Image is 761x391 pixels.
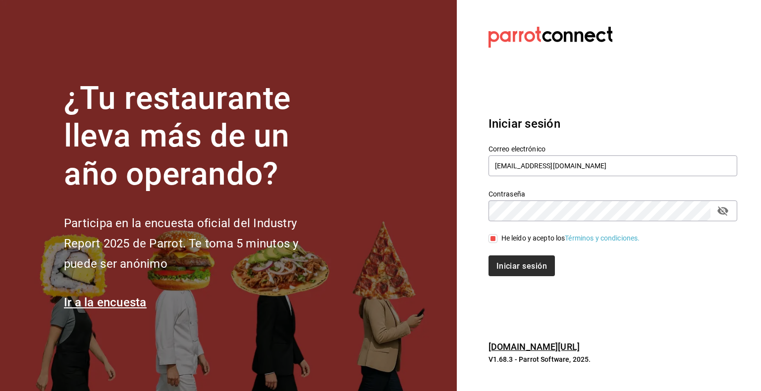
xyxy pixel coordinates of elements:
[64,216,298,271] font: Participa en la encuesta oficial del Industry Report 2025 de Parrot. Te toma 5 minutos y puede se...
[565,234,640,242] a: Términos y condiciones.
[501,234,565,242] font: He leído y acepto los
[489,190,525,197] font: Contraseña
[489,255,555,276] button: Iniciar sesión
[489,355,591,363] font: V1.68.3 - Parrot Software, 2025.
[489,117,560,131] font: Iniciar sesión
[64,80,291,193] font: ¿Tu restaurante lleva más de un año operando?
[489,155,737,176] input: Ingresa tu correo electrónico
[714,202,731,219] button: campo de contraseña
[496,261,547,271] font: Iniciar sesión
[489,342,580,352] a: [DOMAIN_NAME][URL]
[64,295,147,309] a: Ir a la encuesta
[489,145,545,152] font: Correo electrónico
